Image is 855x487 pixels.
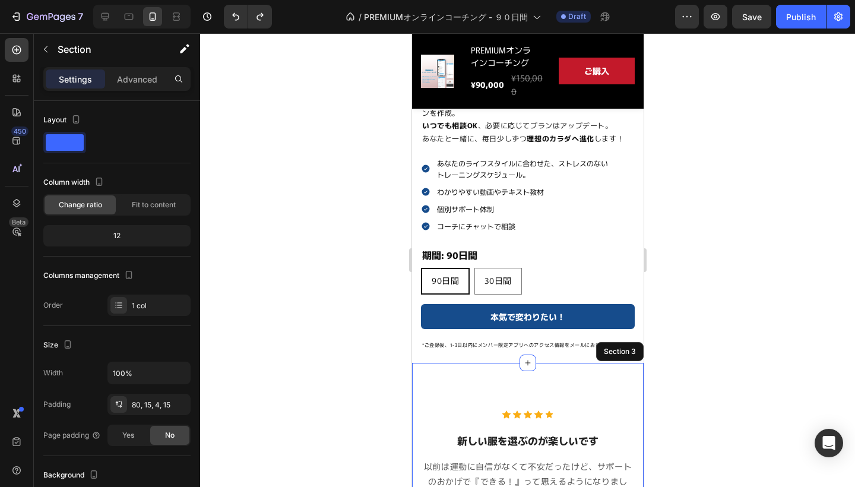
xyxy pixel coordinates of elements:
[5,5,88,29] button: 7
[776,5,826,29] button: Publish
[132,200,176,210] span: Fit to content
[10,426,221,471] p: 以前は運動に自信がなくて不安だったけど、サポートのおかげで『できる！』って思えるようになりました。今は新しい服を選ぶのが楽しいです。
[59,200,102,210] span: Change ratio
[43,337,75,353] div: Size
[43,268,136,284] div: Columns management
[11,127,28,136] div: 450
[412,33,644,487] iframe: Design area
[568,11,586,22] span: Draft
[43,430,101,441] div: Page padding
[43,112,83,128] div: Layout
[108,362,190,384] input: Auto
[224,5,272,29] div: Undo/Redo
[165,430,175,441] span: No
[43,175,106,191] div: Column width
[58,42,155,56] p: Section
[189,313,226,324] div: Section 3
[43,467,101,483] div: Background
[43,300,63,311] div: Order
[46,227,188,244] div: 12
[815,429,843,457] div: Open Intercom Messenger
[742,12,762,22] span: Save
[364,11,528,23] span: PREMIUMオンラインコーチング - ９０日間
[132,301,188,311] div: 1 col
[9,217,28,227] div: Beta
[359,11,362,23] span: /
[732,5,771,29] button: Save
[59,73,92,86] p: Settings
[117,73,157,86] p: Advanced
[43,368,63,378] div: Width
[132,400,188,410] div: 80, 15, 4, 15
[786,11,816,23] div: Publish
[78,10,83,24] p: 7
[122,430,134,441] span: Yes
[43,399,71,410] div: Padding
